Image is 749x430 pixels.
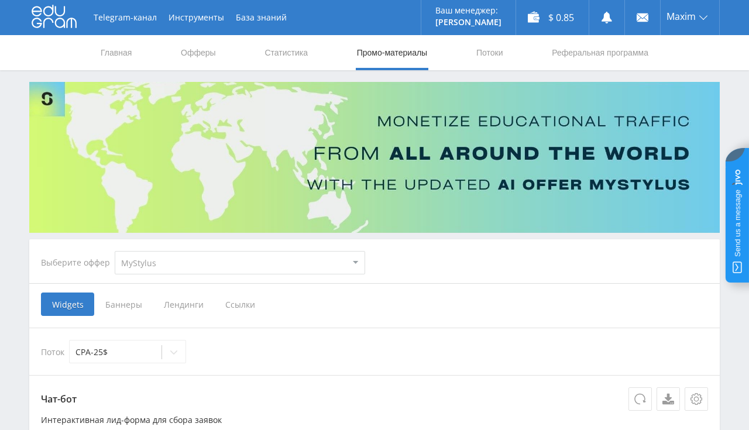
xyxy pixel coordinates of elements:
[666,12,696,21] span: Maxim
[41,258,115,267] div: Выберите оффер
[180,35,217,70] a: Офферы
[475,35,504,70] a: Потоки
[657,387,680,411] a: Скачать
[41,387,708,411] p: Чат-бот
[41,293,94,316] span: Widgets
[435,6,501,15] p: Ваш менеджер:
[685,387,708,411] button: Настройки
[99,35,133,70] a: Главная
[29,82,720,233] img: Banner
[628,387,652,411] button: Обновить
[356,35,428,70] a: Промо-материалы
[41,340,708,363] div: Поток
[551,35,650,70] a: Реферальная программа
[41,415,708,425] p: Интерактивная лид-форма для сбора заявок
[214,293,266,316] span: Ссылки
[435,18,501,27] p: [PERSON_NAME]
[94,293,153,316] span: Баннеры
[263,35,309,70] a: Статистика
[153,293,214,316] span: Лендинги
